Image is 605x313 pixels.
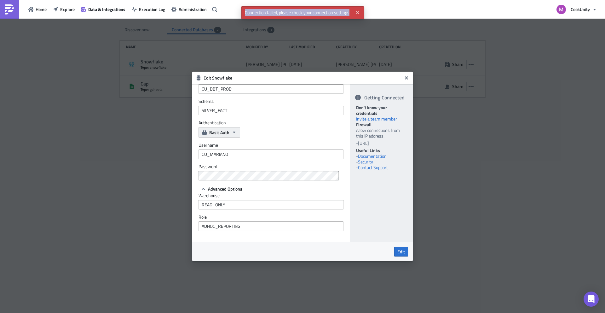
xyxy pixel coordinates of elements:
[394,247,408,257] button: Edit
[358,140,406,146] li: [URL]
[199,106,343,115] input: e.g. TPCDS_SF100TCL
[402,73,411,83] button: Close
[353,8,362,17] button: Close
[209,129,229,136] span: Basic Auth
[571,6,590,13] span: CookUnity
[584,292,599,307] div: Open Intercom Messenger
[358,164,388,171] a: Contact Support
[204,75,402,81] h6: Edit Snowflake
[199,150,343,159] input: Enter username
[356,116,406,122] div: Invite a team member
[199,98,343,104] label: Schema
[199,200,343,210] input: e.g. COMPUTE_WH
[199,185,245,193] button: Advanced Options
[199,193,343,198] label: Warehouse
[179,6,207,13] span: Administration
[199,214,343,220] label: Role
[129,4,168,14] button: Execution Log
[358,158,373,165] a: Security
[199,142,343,148] label: Username
[199,127,240,138] button: Basic Auth
[199,120,343,126] label: Authentication
[350,91,413,105] div: Getting Connected
[356,127,406,146] div: Allow connections from this IP address:
[356,122,406,127] div: Firewall
[78,4,129,14] button: Data & Integrations
[50,4,78,14] button: Explore
[36,6,47,13] span: Home
[356,105,406,116] div: Don't know your credentials
[553,3,600,16] button: CookUnity
[397,248,405,255] span: Edit
[241,6,353,19] span: Connection failed, please check your connection settings
[199,221,343,231] input: Role
[4,4,14,15] img: PushMetrics
[88,6,125,13] span: Data & Integrations
[168,4,210,14] button: Administration
[199,164,343,169] label: Password
[208,186,242,192] span: Advanced Options
[60,6,75,13] span: Explore
[25,4,50,14] button: Home
[139,6,165,13] span: Execution Log
[199,84,343,94] input: e.g. SNOWFLAKE_SAMPLE_DATA
[356,148,406,153] div: Useful Links
[556,4,567,15] img: Avatar
[358,153,387,159] a: Documentation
